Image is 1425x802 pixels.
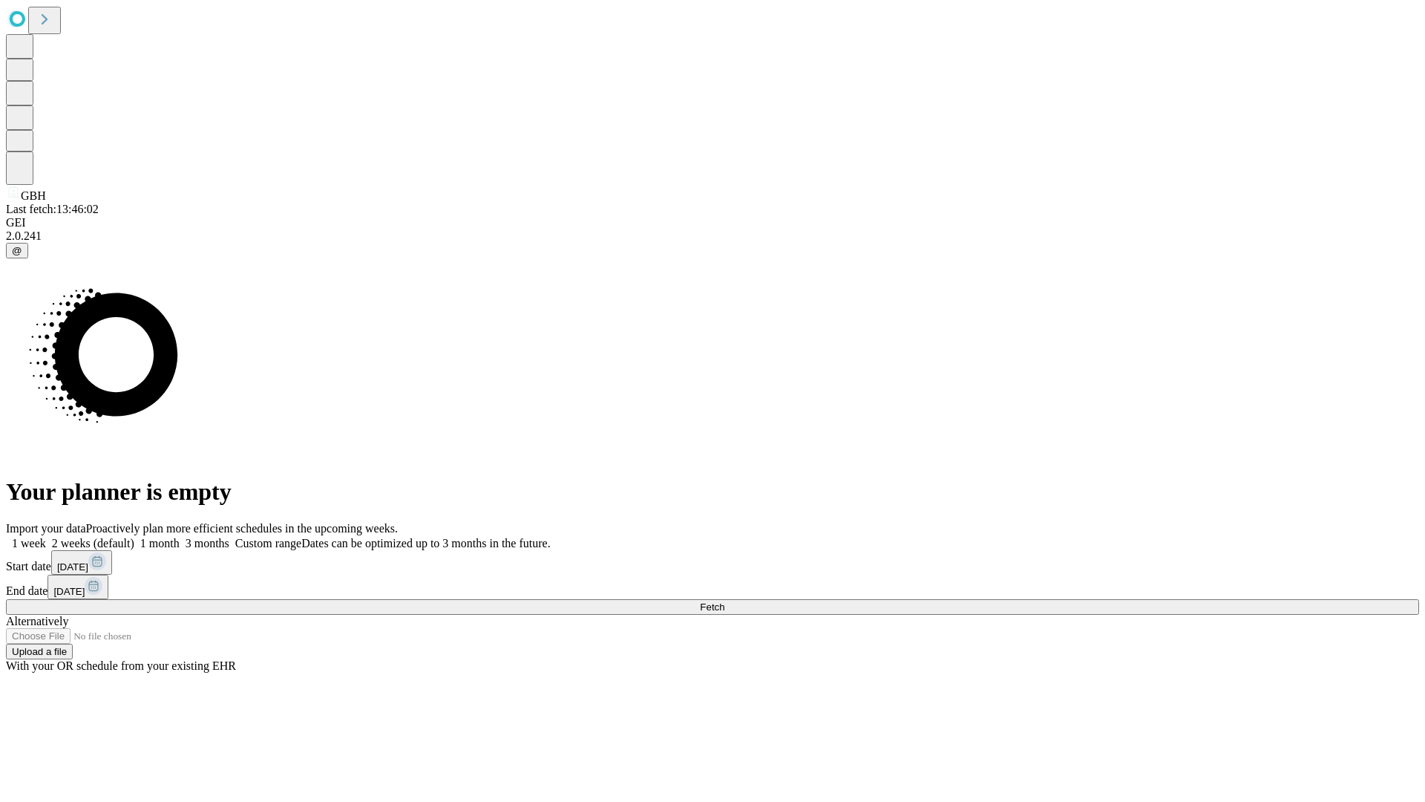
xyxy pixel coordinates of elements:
[6,659,236,672] span: With your OR schedule from your existing EHR
[57,561,88,573] span: [DATE]
[301,537,550,550] span: Dates can be optimized up to 3 months in the future.
[6,599,1419,615] button: Fetch
[6,203,99,215] span: Last fetch: 13:46:02
[6,478,1419,506] h1: Your planner is empty
[12,537,46,550] span: 1 week
[235,537,301,550] span: Custom range
[700,601,724,613] span: Fetch
[47,575,108,599] button: [DATE]
[6,615,68,627] span: Alternatively
[6,243,28,258] button: @
[6,522,86,535] span: Import your data
[6,644,73,659] button: Upload a file
[12,245,22,256] span: @
[6,550,1419,575] div: Start date
[6,216,1419,229] div: GEI
[21,189,46,202] span: GBH
[186,537,229,550] span: 3 months
[6,575,1419,599] div: End date
[140,537,180,550] span: 1 month
[6,229,1419,243] div: 2.0.241
[51,550,112,575] button: [DATE]
[52,537,134,550] span: 2 weeks (default)
[53,586,85,597] span: [DATE]
[86,522,398,535] span: Proactively plan more efficient schedules in the upcoming weeks.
